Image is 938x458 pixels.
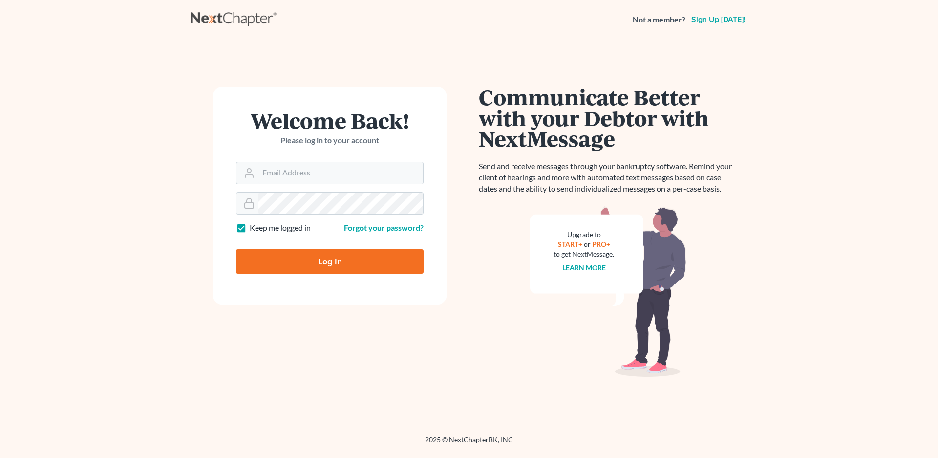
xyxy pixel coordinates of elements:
a: PRO+ [592,240,610,248]
a: Forgot your password? [344,223,424,232]
label: Keep me logged in [250,222,311,234]
a: Sign up [DATE]! [689,16,747,23]
div: 2025 © NextChapterBK, INC [191,435,747,453]
p: Please log in to your account [236,135,424,146]
input: Email Address [258,162,423,184]
h1: Communicate Better with your Debtor with NextMessage [479,87,738,149]
img: nextmessage_bg-59042aed3d76b12b5cd301f8e5b87938c9018125f34e5fa2b7a6b67550977c72.svg [530,206,686,377]
a: Learn more [562,263,606,272]
input: Log In [236,249,424,274]
a: START+ [558,240,582,248]
h1: Welcome Back! [236,110,424,131]
div: Upgrade to [554,230,614,240]
p: Send and receive messages through your bankruptcy software. Remind your client of hearings and mo... [479,161,738,195]
div: to get NextMessage. [554,249,614,259]
span: or [584,240,591,248]
strong: Not a member? [633,14,685,25]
